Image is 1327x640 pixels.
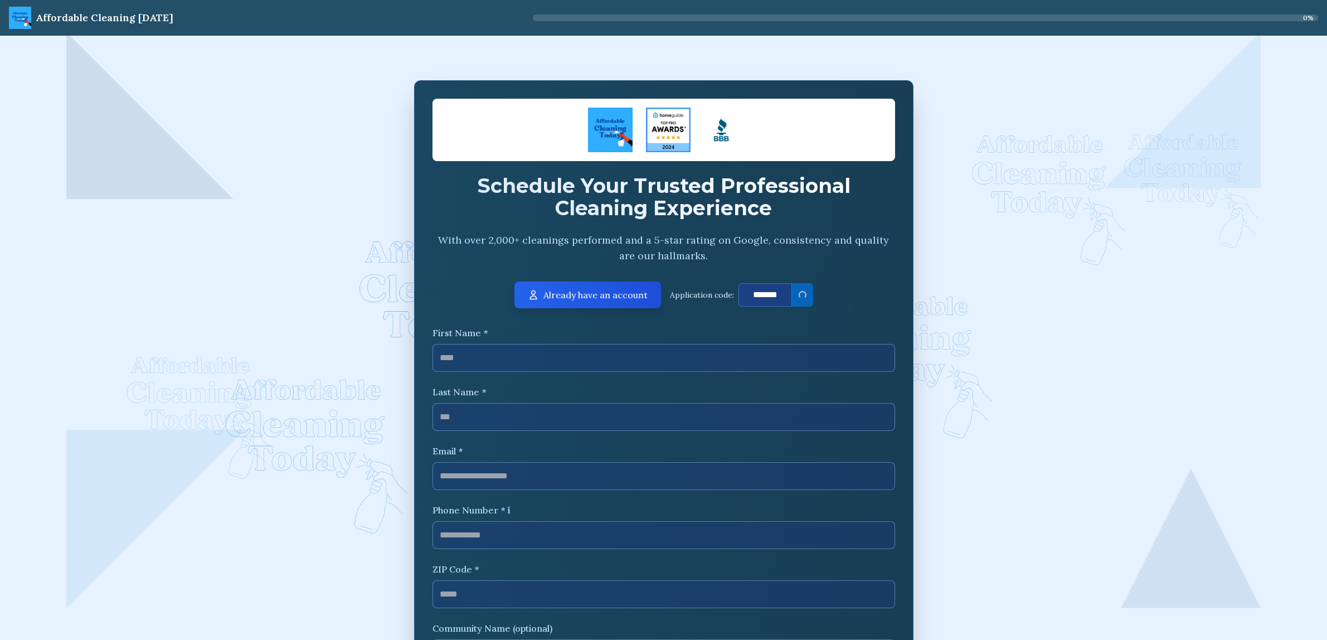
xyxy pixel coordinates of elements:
p: Application code: [670,289,734,300]
label: Community Name (optional) [432,622,895,635]
div: Affordable Cleaning [DATE] [36,10,173,26]
label: First Name * [432,326,895,340]
label: Email * [432,444,895,458]
span: ℹ [507,503,511,517]
img: ACT Logo [588,108,633,152]
img: Logo Square [699,108,744,152]
label: ZIP Code * [432,563,895,576]
h2: Schedule Your Trusted Professional Cleaning Experience [432,174,895,219]
label: Last Name * [432,385,895,399]
span: 0 % [1303,13,1314,22]
img: Four Seasons Cleaning [646,108,691,152]
p: With over 2,000+ cleanings performed and a 5-star rating on Google, consistency and quality are o... [432,232,895,264]
label: Phone Number * [432,503,511,517]
img: ACT Logo [9,7,31,29]
div: Phone Number *ℹ [432,503,511,519]
button: Already have an account [514,282,661,308]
